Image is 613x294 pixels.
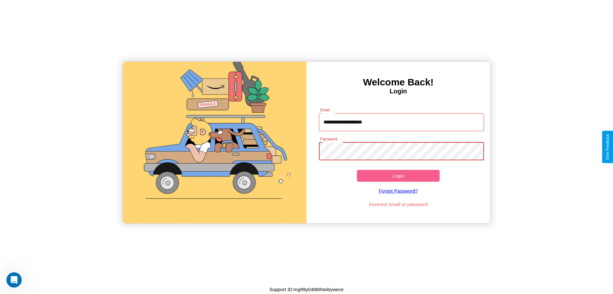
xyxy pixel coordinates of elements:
label: Password [320,136,337,142]
button: Login [357,170,440,182]
label: Email [320,107,330,113]
p: Incorrect email or password [316,200,481,209]
a: Forgot Password? [316,182,481,200]
p: Support ID: mg99y048t6htwbywece [269,285,344,294]
div: Give Feedback [605,134,610,160]
h4: Login [306,88,490,95]
iframe: Intercom live chat [6,272,22,288]
h3: Welcome Back! [306,77,490,88]
img: gif [123,62,306,223]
